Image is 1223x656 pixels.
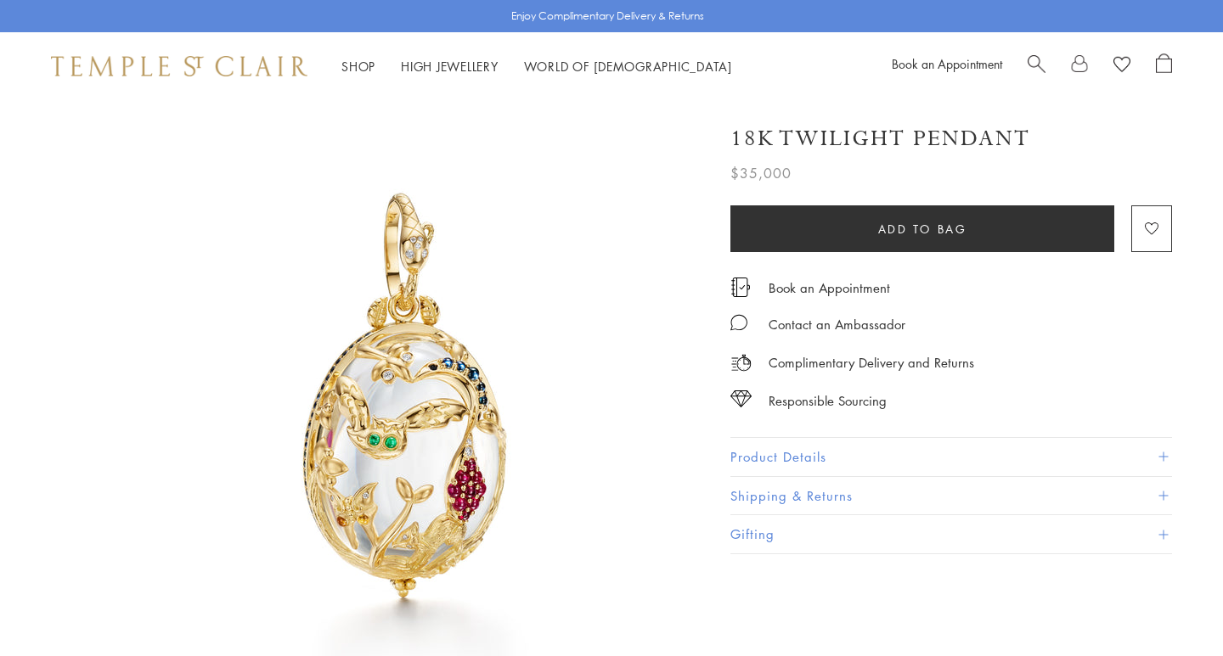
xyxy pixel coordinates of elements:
div: Responsible Sourcing [769,390,887,412]
p: Enjoy Complimentary Delivery & Returns [511,8,704,25]
a: View Wishlist [1113,53,1130,79]
div: Contact an Ambassador [769,314,905,335]
button: Product Details [730,438,1172,476]
h1: 18K Twilight Pendant [730,124,1030,154]
a: Open Shopping Bag [1156,53,1172,79]
a: High JewelleryHigh Jewellery [401,58,499,75]
a: Search [1028,53,1045,79]
img: icon_sourcing.svg [730,390,752,407]
span: Add to bag [878,220,967,238]
img: icon_appointment.svg [730,278,751,297]
img: Temple St. Clair [51,56,307,76]
nav: Main navigation [341,56,732,77]
p: Complimentary Delivery and Returns [769,352,974,373]
span: $35,000 [730,162,792,184]
img: icon_delivery.svg [730,352,752,373]
button: Shipping & Returns [730,477,1172,515]
button: Gifting [730,515,1172,553]
a: Book an Appointment [769,278,890,297]
a: World of [DEMOGRAPHIC_DATA]World of [DEMOGRAPHIC_DATA] [524,58,732,75]
a: Book an Appointment [892,55,1002,72]
img: MessageIcon-01_2.svg [730,314,747,331]
a: ShopShop [341,58,375,75]
button: Add to bag [730,205,1114,252]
